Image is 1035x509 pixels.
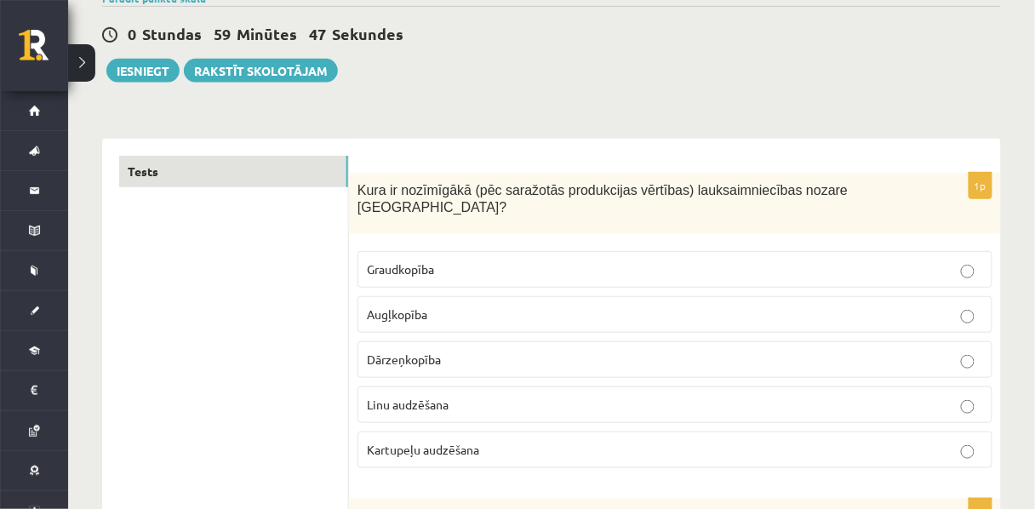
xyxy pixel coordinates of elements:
[367,442,479,457] span: Kartupeļu audzēšana
[357,183,848,215] span: Kura ir nozīmīgākā (pēc saražotās produkcijas vērtības) lauksaimniecības nozare [GEOGRAPHIC_DATA]?
[214,24,231,43] span: 59
[367,306,427,322] span: Augļkopība
[961,400,975,414] input: Linu audzēšana
[961,265,975,278] input: Graudkopība
[961,355,975,369] input: Dārzeņkopība
[961,445,975,459] input: Kartupeļu audzēšana
[119,156,348,187] a: Tests
[19,30,68,72] a: Rīgas 1. Tālmācības vidusskola
[106,59,180,83] button: Iesniegt
[237,24,297,43] span: Minūtes
[332,24,403,43] span: Sekundes
[184,59,338,83] a: Rakstīt skolotājam
[142,24,202,43] span: Stundas
[128,24,136,43] span: 0
[309,24,326,43] span: 47
[367,261,434,277] span: Graudkopība
[367,352,441,367] span: Dārzeņkopība
[961,310,975,323] input: Augļkopība
[367,397,449,412] span: Linu audzēšana
[969,172,992,199] p: 1p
